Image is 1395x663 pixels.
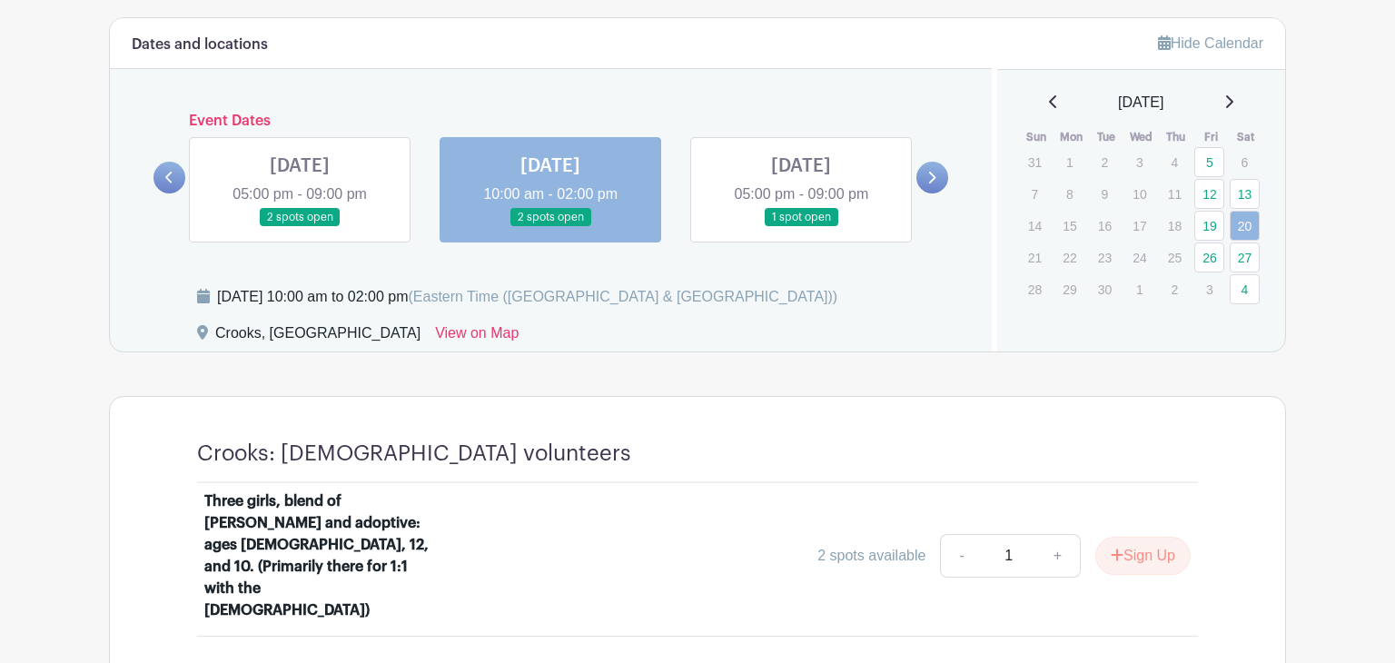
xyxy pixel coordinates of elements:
a: Hide Calendar [1158,35,1263,51]
a: 5 [1194,147,1224,177]
th: Thu [1159,128,1194,146]
a: 19 [1194,211,1224,241]
p: 21 [1020,243,1050,272]
div: Crooks, [GEOGRAPHIC_DATA] [215,322,420,351]
span: [DATE] [1118,92,1163,114]
p: 25 [1160,243,1190,272]
p: 6 [1230,148,1260,176]
p: 9 [1090,180,1120,208]
div: Three girls, blend of [PERSON_NAME] and adoptive: ages [DEMOGRAPHIC_DATA], 12, and 10. (Primarily... [204,490,430,621]
th: Tue [1089,128,1124,146]
th: Mon [1054,128,1089,146]
p: 28 [1020,275,1050,303]
span: (Eastern Time ([GEOGRAPHIC_DATA] & [GEOGRAPHIC_DATA])) [408,289,837,304]
p: 4 [1160,148,1190,176]
p: 11 [1160,180,1190,208]
p: 15 [1054,212,1084,240]
p: 22 [1054,243,1084,272]
button: Sign Up [1095,537,1191,575]
h6: Dates and locations [132,36,268,54]
p: 1 [1124,275,1154,303]
p: 16 [1090,212,1120,240]
p: 3 [1194,275,1224,303]
h6: Event Dates [185,113,916,130]
a: View on Map [435,322,519,351]
a: 12 [1194,179,1224,209]
h4: Crooks: [DEMOGRAPHIC_DATA] volunteers [197,440,631,467]
a: 20 [1230,211,1260,241]
div: 2 spots available [817,545,925,567]
a: 26 [1194,242,1224,272]
p: 3 [1124,148,1154,176]
th: Wed [1123,128,1159,146]
p: 14 [1020,212,1050,240]
div: [DATE] 10:00 am to 02:00 pm [217,286,837,308]
p: 8 [1054,180,1084,208]
p: 17 [1124,212,1154,240]
p: 23 [1090,243,1120,272]
a: + [1035,534,1081,578]
a: 27 [1230,242,1260,272]
p: 31 [1020,148,1050,176]
a: 4 [1230,274,1260,304]
th: Sat [1229,128,1264,146]
a: 13 [1230,179,1260,209]
p: 2 [1090,148,1120,176]
p: 1 [1054,148,1084,176]
p: 2 [1160,275,1190,303]
p: 7 [1020,180,1050,208]
p: 24 [1124,243,1154,272]
a: - [940,534,982,578]
p: 10 [1124,180,1154,208]
th: Sun [1019,128,1054,146]
p: 30 [1090,275,1120,303]
p: 18 [1160,212,1190,240]
p: 29 [1054,275,1084,303]
th: Fri [1193,128,1229,146]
